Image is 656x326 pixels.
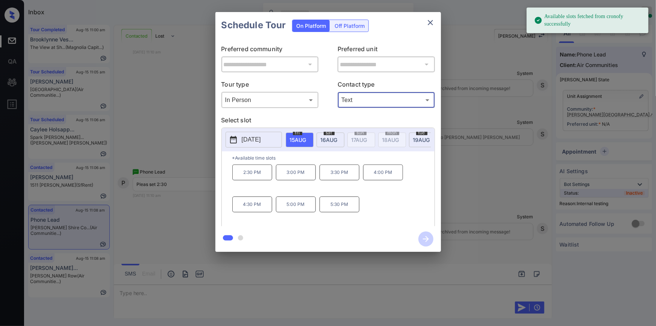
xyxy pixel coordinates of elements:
button: [DATE] [226,132,282,148]
p: 3:30 PM [320,165,359,180]
div: Text [339,94,433,106]
div: date-select [409,133,437,147]
h2: Schedule Tour [215,12,292,38]
p: 5:00 PM [276,197,316,212]
div: In Person [223,94,317,106]
p: 3:00 PM [276,165,316,180]
p: Preferred community [221,44,319,56]
p: Select slot [221,116,435,128]
p: 4:30 PM [232,197,272,212]
p: 5:30 PM [320,197,359,212]
div: date-select [286,133,314,147]
p: *Available time slots [232,151,435,165]
p: 2:30 PM [232,165,272,180]
button: close [423,15,438,30]
div: Off Platform [331,20,368,32]
div: Available slots fetched from cronofy successfully [534,10,642,31]
span: 16 AUG [321,137,338,143]
p: Contact type [338,80,435,92]
span: tue [416,131,427,135]
div: date-select [317,133,344,147]
p: Tour type [221,80,319,92]
span: 19 AUG [413,137,430,143]
p: [DATE] [242,135,261,144]
p: Preferred unit [338,44,435,56]
span: sat [324,131,335,135]
div: On Platform [292,20,330,32]
span: fri [293,131,302,135]
span: 15 AUG [290,137,306,143]
p: 4:00 PM [363,165,403,180]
